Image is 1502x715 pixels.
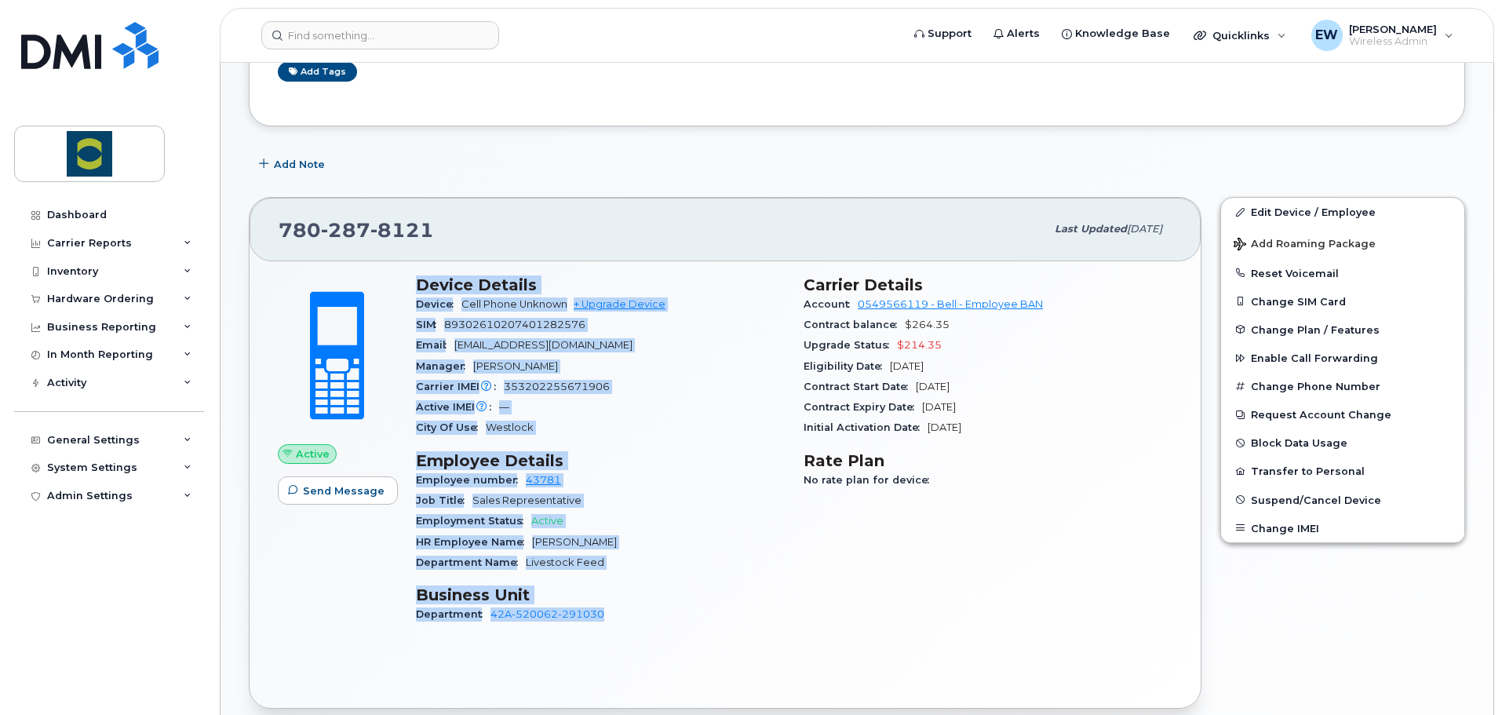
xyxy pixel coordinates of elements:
[416,275,785,294] h3: Device Details
[804,421,928,433] span: Initial Activation Date
[278,62,357,82] a: Add tags
[858,298,1043,310] a: 0549566119 - Bell - Employee BAN
[1221,259,1464,287] button: Reset Voicemail
[444,319,585,330] span: 89302610207401282576
[1221,400,1464,429] button: Request Account Change
[928,421,961,433] span: [DATE]
[1221,227,1464,259] button: Add Roaming Package
[1007,26,1040,42] span: Alerts
[574,298,665,310] a: + Upgrade Device
[905,319,950,330] span: $264.35
[416,585,785,604] h3: Business Unit
[416,608,490,620] span: Department
[416,339,454,351] span: Email
[490,608,604,620] a: 42A-520062-291030
[1251,352,1378,364] span: Enable Call Forwarding
[1300,20,1464,51] div: Emilie Wilson
[1127,223,1162,235] span: [DATE]
[416,401,499,413] span: Active IMEI
[249,150,338,178] button: Add Note
[804,381,916,392] span: Contract Start Date
[486,421,534,433] span: Westlock
[531,515,563,527] span: Active
[416,556,526,568] span: Department Name
[416,298,461,310] span: Device
[916,381,950,392] span: [DATE]
[1349,35,1437,48] span: Wireless Admin
[303,483,385,498] span: Send Message
[261,21,499,49] input: Find something...
[504,381,610,392] span: 353202255671906
[1212,29,1270,42] span: Quicklinks
[1055,223,1127,235] span: Last updated
[1221,486,1464,514] button: Suspend/Cancel Device
[416,381,504,392] span: Carrier IMEI
[1251,323,1380,335] span: Change Plan / Features
[278,476,398,505] button: Send Message
[526,474,561,486] a: 43781
[499,401,509,413] span: —
[416,451,785,470] h3: Employee Details
[804,451,1172,470] h3: Rate Plan
[1221,287,1464,316] button: Change SIM Card
[526,556,604,568] span: Livestock Feed
[416,319,444,330] span: SIM
[472,494,581,506] span: Sales Representative
[370,218,434,242] span: 8121
[274,157,325,172] span: Add Note
[454,339,633,351] span: [EMAIL_ADDRESS][DOMAIN_NAME]
[473,360,558,372] span: [PERSON_NAME]
[461,298,567,310] span: Cell Phone Unknown
[1221,457,1464,485] button: Transfer to Personal
[416,494,472,506] span: Job Title
[922,401,956,413] span: [DATE]
[296,447,330,461] span: Active
[897,339,942,351] span: $214.35
[1315,26,1338,45] span: EW
[890,360,924,372] span: [DATE]
[804,401,922,413] span: Contract Expiry Date
[1221,429,1464,457] button: Block Data Usage
[1051,18,1181,49] a: Knowledge Base
[804,360,890,372] span: Eligibility Date
[1221,514,1464,542] button: Change IMEI
[416,515,531,527] span: Employment Status
[804,319,905,330] span: Contract balance
[804,339,897,351] span: Upgrade Status
[321,218,370,242] span: 287
[804,275,1172,294] h3: Carrier Details
[1251,494,1381,505] span: Suspend/Cancel Device
[804,474,937,486] span: No rate plan for device
[1221,316,1464,344] button: Change Plan / Features
[1183,20,1297,51] div: Quicklinks
[982,18,1051,49] a: Alerts
[416,474,526,486] span: Employee number
[1349,23,1437,35] span: [PERSON_NAME]
[1221,344,1464,372] button: Enable Call Forwarding
[532,536,617,548] span: [PERSON_NAME]
[279,218,434,242] span: 780
[1221,372,1464,400] button: Change Phone Number
[416,360,473,372] span: Manager
[416,536,532,548] span: HR Employee Name
[1075,26,1170,42] span: Knowledge Base
[416,421,486,433] span: City Of Use
[903,18,982,49] a: Support
[1234,238,1376,253] span: Add Roaming Package
[928,26,972,42] span: Support
[804,298,858,310] span: Account
[1221,198,1464,226] a: Edit Device / Employee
